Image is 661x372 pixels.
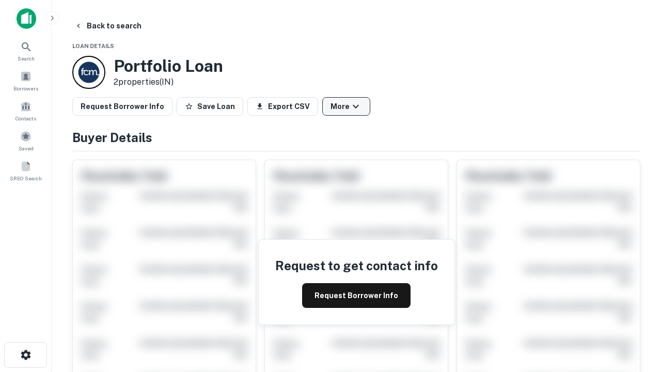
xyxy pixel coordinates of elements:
[114,76,223,88] p: 2 properties (IN)
[302,283,411,308] button: Request Borrower Info
[275,256,438,275] h4: Request to get contact info
[3,157,49,184] a: SREO Search
[72,97,172,116] button: Request Borrower Info
[609,289,661,339] iframe: Chat Widget
[322,97,370,116] button: More
[18,54,35,63] span: Search
[19,144,34,152] span: Saved
[17,8,36,29] img: capitalize-icon.png
[72,128,640,147] h4: Buyer Details
[72,43,114,49] span: Loan Details
[3,97,49,125] a: Contacts
[10,174,42,182] span: SREO Search
[13,84,38,92] span: Borrowers
[177,97,243,116] button: Save Loan
[114,56,223,76] h3: Portfolio Loan
[70,17,146,35] button: Back to search
[3,127,49,154] a: Saved
[3,67,49,95] a: Borrowers
[3,37,49,65] a: Search
[15,114,36,122] span: Contacts
[247,97,318,116] button: Export CSV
